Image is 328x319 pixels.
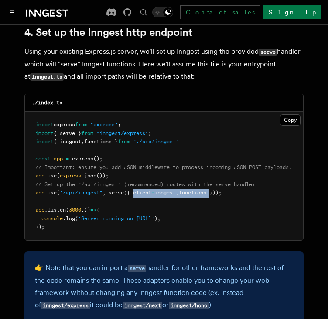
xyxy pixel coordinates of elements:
[63,215,75,222] span: .log
[138,7,149,17] button: Find something...
[35,262,293,312] p: 👉 Note that you can import a handler for other frameworks and the rest of the code remains the sa...
[44,190,57,196] span: .use
[54,130,81,136] span: { serve }
[69,207,81,213] span: 3000
[96,207,99,213] span: {
[35,156,51,162] span: const
[102,190,106,196] span: ,
[35,181,255,187] span: // Set up the "/api/inngest" (recommended) routes with the serve handler
[148,130,151,136] span: ;
[54,139,81,145] span: { inngest
[78,215,154,222] span: 'Server running on [URL]'
[124,190,151,196] span: ({ client
[72,156,93,162] span: express
[96,130,148,136] span: "inngest/express"
[41,215,63,222] span: console
[35,224,44,230] span: });
[54,121,75,128] span: express
[84,139,118,145] span: functions }
[44,173,57,179] span: .use
[93,156,102,162] span: ();
[44,207,66,213] span: .listen
[118,139,130,145] span: from
[81,130,93,136] span: from
[35,130,54,136] span: import
[35,207,44,213] span: app
[24,26,192,38] a: 4. Set up the Inngest http endpoint
[133,139,179,145] span: "./src/inngest"
[128,264,146,272] a: serve
[152,7,173,17] button: Toggle dark mode
[35,164,292,170] span: // Important: ensure you add JSON middleware to process incoming JSON POST payloads.
[263,5,321,19] a: Sign Up
[35,173,44,179] span: app
[180,5,260,19] a: Contact sales
[154,190,176,196] span: inngest
[280,114,301,126] button: Copy
[35,139,54,145] span: import
[176,190,179,196] span: ,
[118,121,121,128] span: ;
[90,207,96,213] span: =>
[169,302,208,309] code: inngest/hono
[35,121,54,128] span: import
[259,49,277,56] code: serve
[75,215,78,222] span: (
[154,215,161,222] span: );
[30,73,64,81] code: inngest.ts
[7,7,17,17] button: Toggle navigation
[75,121,87,128] span: from
[81,207,84,213] span: ,
[123,302,162,309] code: inngest/next
[96,173,109,179] span: ());
[24,45,304,83] p: Using your existing Express.js server, we'll set up Inngest using the provided handler which will...
[66,156,69,162] span: =
[41,302,90,309] code: inngest/express
[179,190,222,196] span: functions }));
[54,156,63,162] span: app
[90,121,118,128] span: "express"
[151,190,154,196] span: :
[57,190,60,196] span: (
[109,190,124,196] span: serve
[81,173,96,179] span: .json
[60,190,102,196] span: "/api/inngest"
[81,139,84,145] span: ,
[35,190,44,196] span: app
[32,100,62,106] code: ./index.ts
[66,207,69,213] span: (
[57,173,60,179] span: (
[60,173,81,179] span: express
[84,207,90,213] span: ()
[128,265,146,272] code: serve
